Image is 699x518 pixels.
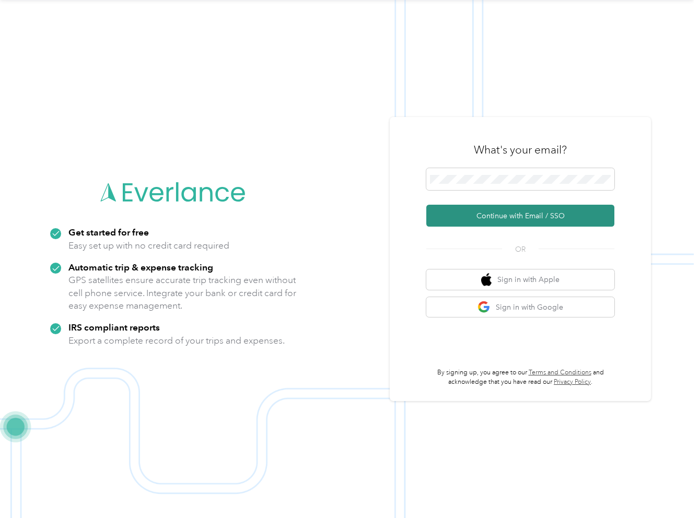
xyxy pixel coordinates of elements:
strong: Automatic trip & expense tracking [68,262,213,273]
img: apple logo [481,273,492,286]
button: google logoSign in with Google [426,297,614,317]
button: Continue with Email / SSO [426,205,614,227]
p: Easy set up with no credit card required [68,239,229,252]
p: By signing up, you agree to our and acknowledge that you have read our . [426,368,614,386]
p: GPS satellites ensure accurate trip tracking even without cell phone service. Integrate your bank... [68,274,297,312]
button: apple logoSign in with Apple [426,269,614,290]
h3: What's your email? [474,143,567,157]
strong: IRS compliant reports [68,322,160,333]
a: Privacy Policy [554,378,591,386]
a: Terms and Conditions [529,369,591,376]
span: OR [502,244,539,255]
strong: Get started for free [68,227,149,238]
p: Export a complete record of your trips and expenses. [68,334,285,347]
img: google logo [477,301,491,314]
